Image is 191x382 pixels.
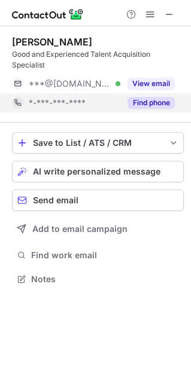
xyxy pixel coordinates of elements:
button: Find work email [12,247,184,264]
span: Notes [31,274,179,285]
button: Add to email campaign [12,218,184,240]
span: Send email [33,195,78,205]
button: Reveal Button [128,78,175,90]
img: ContactOut v5.3.10 [12,7,84,22]
div: [PERSON_NAME] [12,36,92,48]
div: Good and Experienced Talent Acquisition Specialist [12,49,184,71]
button: save-profile-one-click [12,132,184,154]
span: ***@[DOMAIN_NAME] [29,78,111,89]
span: Find work email [31,250,179,261]
button: Notes [12,271,184,288]
button: Reveal Button [128,97,175,109]
div: Save to List / ATS / CRM [33,138,163,148]
button: Send email [12,190,184,211]
button: AI write personalized message [12,161,184,182]
span: AI write personalized message [33,167,160,176]
span: Add to email campaign [32,224,128,234]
